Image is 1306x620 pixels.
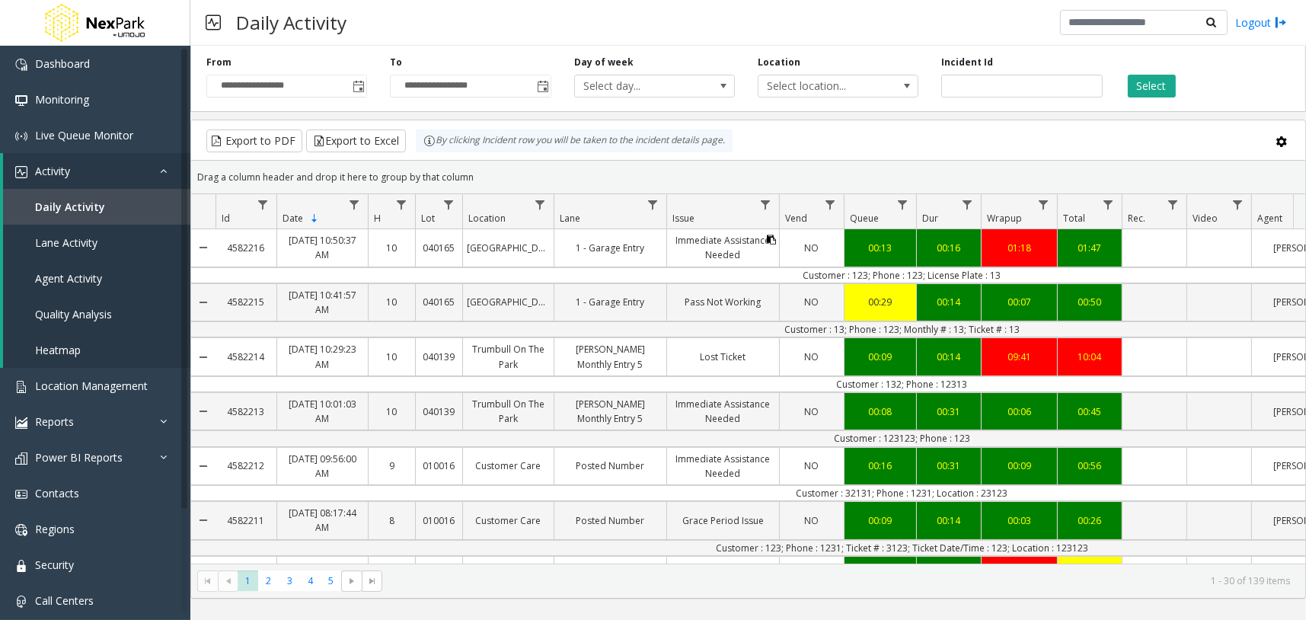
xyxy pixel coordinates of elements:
div: 01:47 [1062,241,1118,255]
span: NO [805,405,819,418]
span: Page 4 [300,570,321,591]
a: Collapse Details [191,442,216,491]
span: NO [805,241,819,254]
span: Monitoring [35,92,89,107]
a: Id Filter Menu [253,194,273,215]
div: 1 - Garage Entry [554,291,666,313]
span: Total [1063,212,1085,225]
div: 040165 [416,237,462,259]
span: Agent Activity [35,271,102,286]
div: 4582210 [216,557,276,579]
a: H Filter Menu [391,194,412,215]
a: Heatmap [3,332,190,368]
span: Page 3 [279,570,300,591]
div: [DATE] 10:29:23 AM [277,338,368,375]
div: [PERSON_NAME] Monthly Entry 5 [554,393,666,430]
span: Go to the next page [346,575,358,587]
span: Call Centers [35,593,94,608]
img: 'icon' [15,59,27,71]
div: [DATE] 10:50:37 AM [277,229,368,266]
span: Vend [785,212,807,225]
span: Go to the next page [341,570,362,592]
div: 00:16 [921,241,977,255]
span: NO [805,459,819,472]
div: 4582215 [216,291,276,313]
div: 00:08 [848,404,912,419]
div: [DATE] 08:17:44 AM [277,502,368,539]
button: Export to Excel [306,129,406,152]
div: 00:31 [921,459,977,473]
label: From [206,56,232,69]
span: Daily Activity [35,200,105,214]
div: [GEOGRAPHIC_DATA] [463,291,554,313]
a: Rec. Filter Menu [1163,194,1183,215]
div: 10 [369,237,415,259]
div: By clicking Incident row you will be taken to the incident details page. [416,129,733,152]
div: Grace Period Issue [667,510,779,532]
div: 00:14 [921,513,977,528]
span: Dur [922,212,938,225]
div: 10 [369,346,415,368]
div: Grace Period Issue [667,557,779,579]
span: Go to the last page [366,575,378,587]
div: 00:50 [1062,295,1118,309]
div: [DATE] 10:01:03 AM [277,393,368,430]
div: 4582213 [216,401,276,423]
div: 010016 [416,510,462,532]
a: Collapse Details [191,387,216,436]
a: Collapse Details [191,332,216,381]
div: 00:29 [848,295,912,309]
a: Vend Filter Menu [820,194,841,215]
div: 00:45 [1062,404,1118,419]
span: Agent [1257,212,1282,225]
span: Go to the last page [362,570,382,592]
div: 4582212 [216,455,276,477]
img: 'icon' [15,94,27,107]
div: 4582216 [216,237,276,259]
span: Regions [35,522,75,536]
span: Contacts [35,486,79,500]
button: Export to PDF [206,129,302,152]
a: Collapse Details [191,496,216,545]
a: Wrapup Filter Menu [1033,194,1054,215]
img: logout [1275,14,1287,30]
div: [DATE] 10:41:57 AM [277,284,368,321]
a: Lane Filter Menu [643,194,663,215]
a: Agent Activity [3,260,190,296]
div: 040139 [416,346,462,368]
div: Trumbull On The Park [463,393,554,430]
a: Lane Activity [3,225,190,260]
a: Date Filter Menu [344,194,365,215]
div: Immediate Assistance Needed [667,393,779,430]
div: 00:26 [921,561,977,575]
span: H [374,212,381,225]
div: [DATE] 09:56:00 AM [277,448,368,484]
div: 00:13 [848,241,912,255]
img: 'icon' [15,560,27,572]
img: pageIcon [206,4,221,41]
div: 01:18 [985,241,1053,255]
span: NO [805,561,819,574]
span: Lot [421,212,435,225]
label: To [390,56,402,69]
div: Immediate Assistance Needed [667,229,779,266]
a: Location Filter Menu [530,194,551,215]
div: Lost Ticket [667,346,779,368]
div: 00:09 [848,513,912,528]
img: 'icon' [15,524,27,536]
span: Security [35,558,74,572]
div: Immediate Assistance Needed [667,448,779,484]
span: Page 1 [238,570,258,591]
img: 'icon' [15,488,27,500]
div: 00:09 [985,459,1053,473]
div: 00:09 [848,350,912,364]
span: NO [805,296,819,308]
div: 10 [369,401,415,423]
div: 9 [369,455,415,477]
span: Wrapup [987,212,1022,225]
img: 'icon' [15,381,27,393]
div: 10:04 [1062,350,1118,364]
a: Video Filter Menu [1228,194,1248,215]
span: Dashboard [35,56,90,71]
div: 13 [369,557,415,579]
